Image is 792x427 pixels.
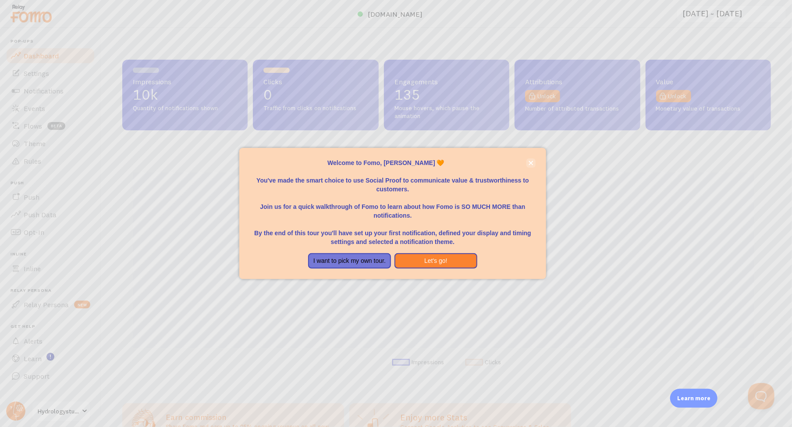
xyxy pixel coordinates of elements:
[677,394,710,402] p: Learn more
[250,220,536,246] p: By the end of this tour you'll have set up your first notification, defined your display and timi...
[250,167,536,194] p: You've made the smart choice to use Social Proof to communicate value & trustworthiness to custom...
[250,158,536,167] p: Welcome to Fomo, [PERSON_NAME] 🧡
[394,253,477,269] button: Let's go!
[308,253,391,269] button: I want to pick my own tour.
[239,148,547,280] div: Welcome to Fomo, Terry Stringer 🧡You&amp;#39;ve made the smart choice to use Social Proof to comm...
[526,158,536,168] button: close,
[250,194,536,220] p: Join us for a quick walkthrough of Fomo to learn about how Fomo is SO MUCH MORE than notifications.
[670,389,717,408] div: Learn more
